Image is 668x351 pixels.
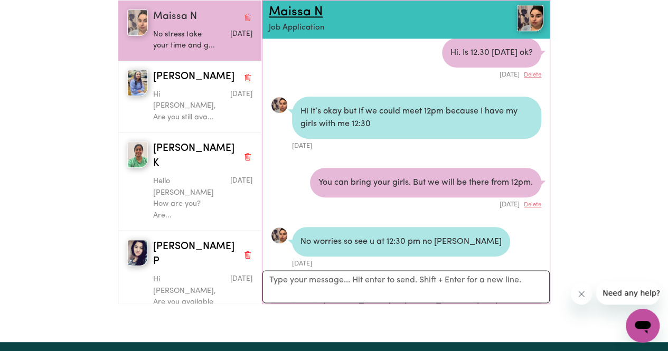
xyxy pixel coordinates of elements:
[230,276,252,282] span: Message sent on August 4, 2025
[153,141,239,172] span: [PERSON_NAME] K
[230,91,252,98] span: Message sent on August 4, 2025
[127,70,148,96] img: Sandeep K
[271,97,288,113] a: View Maissa N's profile
[153,274,219,319] p: Hi [PERSON_NAME], Are you available ...
[243,70,252,84] button: Delete conversation
[153,89,219,124] p: Hi [PERSON_NAME], Are you still ava...
[243,149,252,163] button: Delete conversation
[269,6,323,18] a: Maissa N
[292,257,510,269] div: [DATE]
[269,22,498,34] p: Job Application
[524,201,541,210] button: Delete
[310,168,541,197] div: You can bring your girls. But we will be there from 12pm.
[153,29,219,52] p: No stress take your time and g...
[153,176,219,221] p: Hello [PERSON_NAME] How are you? Are...
[292,139,541,151] div: [DATE]
[524,71,541,80] button: Delete
[243,248,252,261] button: Delete conversation
[118,231,261,329] button: Krishna Jyoti P[PERSON_NAME] PDelete conversationHi [PERSON_NAME], Are you available ...Message s...
[310,197,541,210] div: [DATE]
[292,97,541,139] div: Hi it’s okay but if we could meet 12pm because I have my girls with me 12:30
[626,309,660,343] iframe: Button to launch messaging window
[442,38,541,68] div: Hi. Is 12.30 [DATE] ok?
[118,61,261,132] button: Sandeep K[PERSON_NAME]Delete conversationHi [PERSON_NAME], Are you still ava...Message sent on Au...
[497,5,543,31] a: Maissa N
[442,68,541,80] div: [DATE]
[118,1,261,61] button: Maissa NMaissa NDelete conversationNo stress take your time and g...Message sent on September 2, ...
[271,97,288,113] img: 03E2F3C4BA6B8A0EE011BF70BC450376_avatar_blob
[596,281,660,305] iframe: Message from company
[292,227,510,257] div: No worries so see u at 12:30 pm no [PERSON_NAME]
[127,240,148,266] img: Krishna Jyoti P
[517,5,543,31] img: View Maissa N's profile
[118,132,261,231] button: Satnam Kaur K[PERSON_NAME] KDelete conversationHello [PERSON_NAME] How are you? Are...Message sen...
[243,10,252,24] button: Delete conversation
[230,31,252,37] span: Message sent on September 2, 2025
[271,227,288,244] img: 03E2F3C4BA6B8A0EE011BF70BC450376_avatar_blob
[127,141,148,168] img: Satnam Kaur K
[153,10,197,25] span: Maissa N
[153,70,234,85] span: [PERSON_NAME]
[571,283,592,305] iframe: Close message
[271,227,288,244] a: View Maissa N's profile
[6,7,64,16] span: Need any help?
[127,10,148,36] img: Maissa N
[153,240,239,270] span: [PERSON_NAME] P
[230,177,252,184] span: Message sent on August 4, 2025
